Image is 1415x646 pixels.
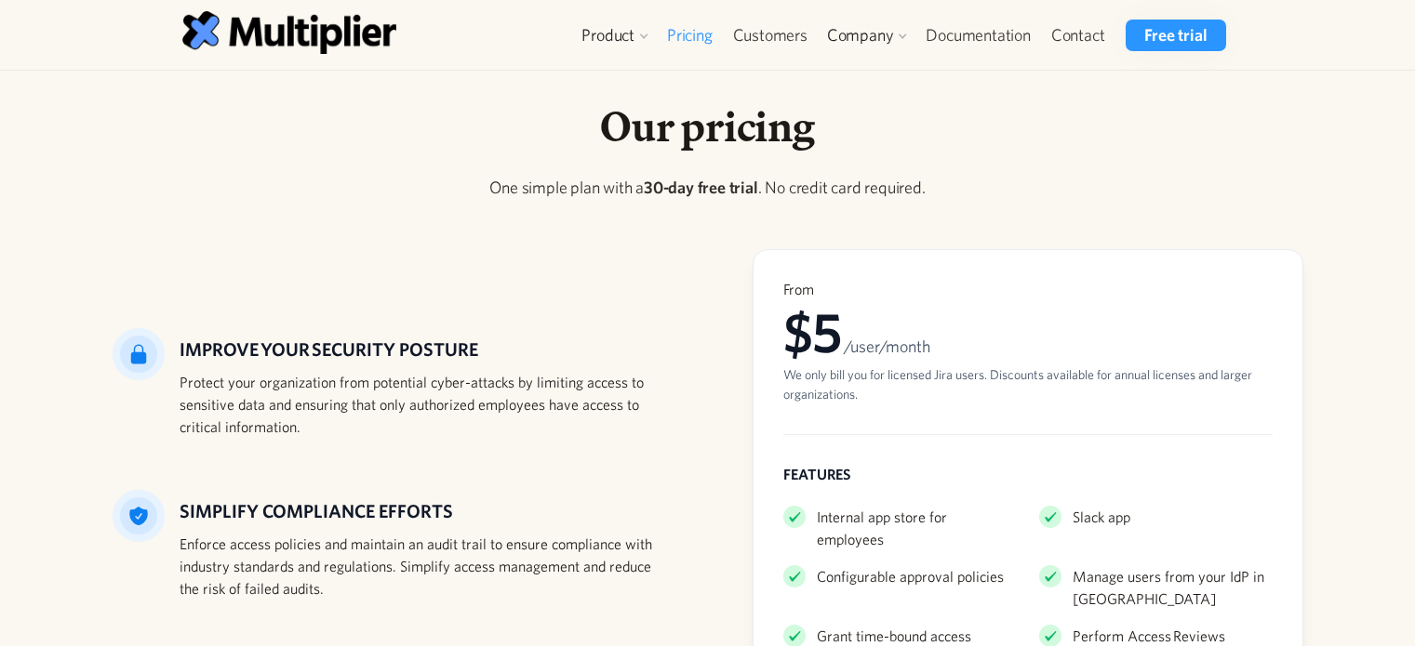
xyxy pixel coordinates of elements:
[817,565,1004,587] div: Configurable approval policies
[783,465,1273,483] div: FEATURES
[1073,565,1273,610] div: Manage users from your IdP in [GEOGRAPHIC_DATA]
[783,280,1273,298] div: From
[915,20,1040,51] a: Documentation
[818,20,916,51] div: Company
[1041,20,1115,51] a: Contact
[827,24,894,46] div: Company
[817,506,1017,550] div: Internal app store for employees
[180,336,663,363] h5: IMPROVE YOUR SECURITY POSTURE
[844,336,930,356] span: /user/month
[581,24,634,46] div: Product
[1073,506,1130,528] div: Slack app
[180,497,663,525] h5: Simplify compliance efforts
[783,298,1273,365] div: $5
[113,215,1303,240] p: ‍
[723,20,818,51] a: Customers
[180,371,663,438] div: Protect your organization from potential cyber-attacks by limiting access to sensitive data and e...
[113,175,1303,200] p: One simple plan with a . No credit card required.
[783,365,1273,404] div: We only bill you for licensed Jira users. Discounts available for annual licenses and larger orga...
[657,20,723,51] a: Pricing
[572,20,657,51] div: Product
[113,100,1303,152] h1: Our pricing
[644,178,758,197] strong: 30-day free trial
[180,533,663,600] div: Enforce access policies and maintain an audit trail to ensure compliance with industry standards ...
[1126,20,1225,51] a: Free trial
